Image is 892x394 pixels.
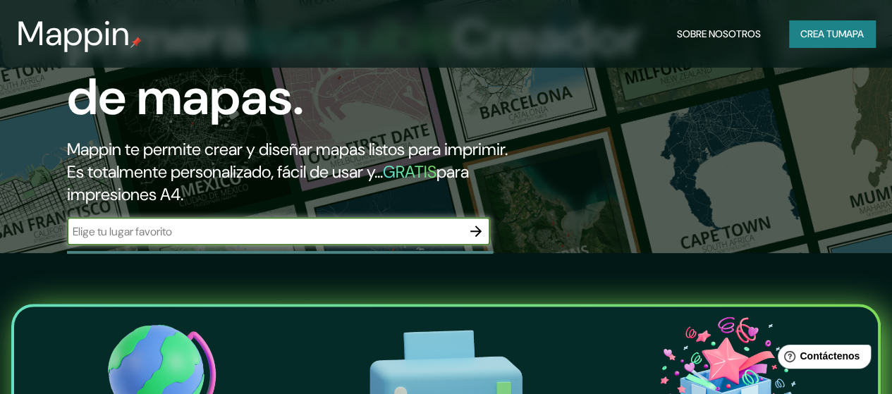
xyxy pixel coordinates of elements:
img: pin de mapeo [130,37,142,48]
font: mapa [838,27,864,40]
button: Sobre nosotros [671,20,766,47]
font: Mappin [17,11,130,56]
input: Elige tu lugar favorito [67,223,462,240]
iframe: Lanzador de widgets de ayuda [766,339,876,378]
font: Sobre nosotros [677,27,761,40]
button: Crea tumapa [789,20,875,47]
font: para impresiones A4. [67,161,469,205]
font: Crea tu [800,27,838,40]
font: Mappin te permite crear y diseñar mapas listos para imprimir. [67,138,508,160]
font: Es totalmente personalizado, fácil de usar y... [67,161,383,183]
font: GRATIS [383,161,436,183]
